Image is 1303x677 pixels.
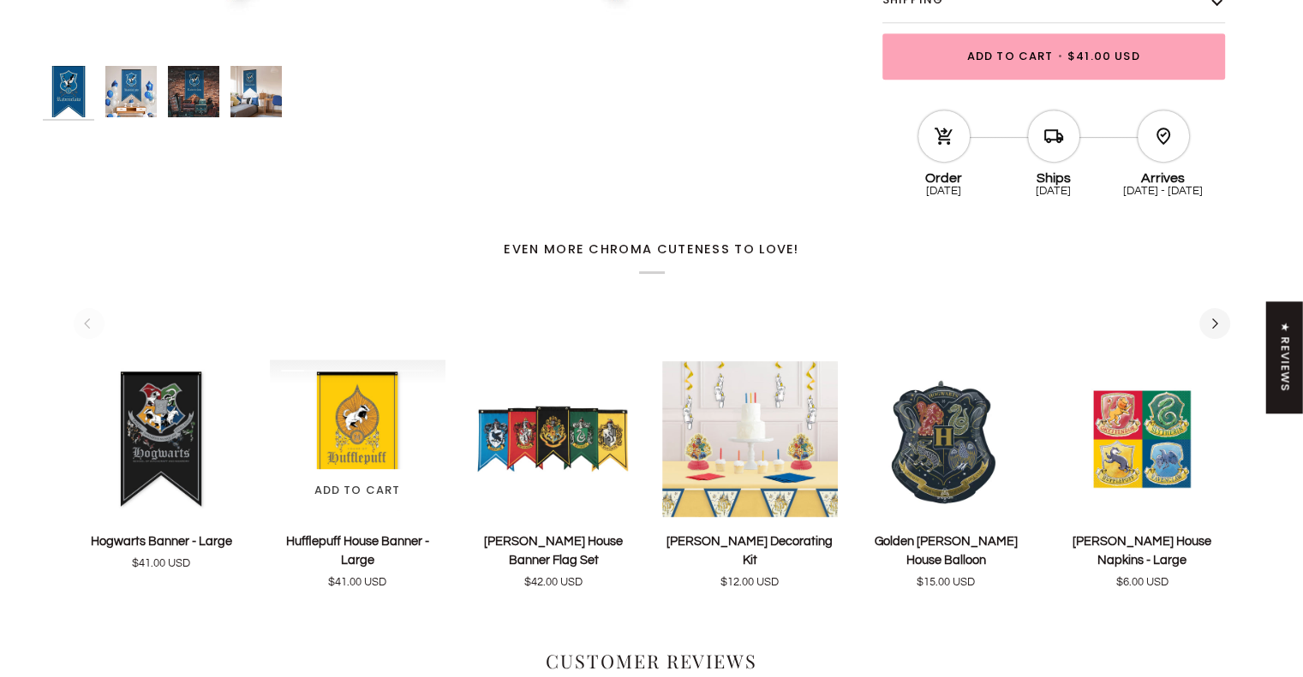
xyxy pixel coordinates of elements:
[1055,359,1230,591] product-grid-item: Harry Potter House Napkins - Large
[314,482,401,499] span: Add to cart
[132,555,190,573] span: $41.00 USD
[466,359,642,591] product-grid-item: Harry Potter House Banner Flag Set
[74,526,249,572] a: Hogwarts Banner - Large
[270,359,445,591] product-grid-item: Hufflepuff House Banner - Large
[270,532,445,570] p: Hufflepuff House Banner - Large
[720,574,779,591] span: $12.00 USD
[168,66,219,117] img: Ravenclaw House Banner - Large
[999,164,1109,185] div: Ships
[74,359,249,519] product-grid-item-variant: Default Title
[1123,185,1203,197] ab-date-text: [DATE] - [DATE]
[328,574,386,591] span: $41.00 USD
[91,532,232,551] p: Hogwarts Banner - Large
[524,574,583,591] span: $42.00 USD
[1067,48,1140,65] span: $41.00 USD
[662,532,838,570] p: [PERSON_NAME] Decorating Kit
[889,164,999,185] div: Order
[858,532,1034,570] p: Golden [PERSON_NAME] House Balloon
[1055,359,1230,519] img: Official Harry Potter Hogwarts house crest napkins set featuring Gryffindor lion, Slytherin serpe...
[858,526,1034,591] a: Golden Harry Potter House Balloon
[1036,185,1071,197] ab-date-text: [DATE]
[1267,301,1303,413] div: Click to open Judge.me floating reviews tab
[662,359,838,519] a: Harry Potter Decorating Kit
[1053,48,1067,65] span: •
[270,526,445,591] a: Hufflepuff House Banner - Large
[1055,359,1230,519] a: Harry Potter House Napkins - Large
[1109,164,1218,185] div: Arrives
[43,66,94,117] img: Ravenclaw House Banner - Large
[858,359,1034,519] product-grid-item-variant: Default Title
[466,532,642,570] p: [PERSON_NAME] House Banner Flag Set
[858,359,1034,519] a: Golden Harry Potter House Balloon
[662,359,838,591] product-grid-item: Harry Potter Decorating Kit
[1055,359,1230,519] product-grid-item-variant: Default Title
[230,66,282,117] img: Ravenclaw House Banner - Large
[858,359,1034,591] product-grid-item: Golden Harry Potter House Balloon
[105,66,157,117] img: Ravenclaw House Banner - Large
[926,185,961,197] ab-date-text: [DATE]
[466,526,642,591] a: Harry Potter House Banner Flag Set
[1116,574,1169,591] span: $6.00 USD
[74,359,249,573] product-grid-item: Hogwarts Banner - Large
[270,359,445,519] a: Hufflepuff House Banner - Large
[917,574,975,591] span: $15.00 USD
[662,359,838,519] product-grid-item-variant: Default Title
[74,359,249,519] a: Hogwarts Banner - Large
[967,48,1054,65] span: Add to Cart
[74,241,1230,274] h2: Even more Chroma cuteness to love!
[882,33,1225,80] button: Add to Cart
[466,359,642,519] product-grid-item-variant: Default Title
[1055,532,1230,570] p: [PERSON_NAME] House Napkins - Large
[466,359,642,519] a: Harry Potter House Banner Flag Set
[270,359,445,519] product-grid-item-variant: Default Title
[152,648,1152,674] h2: Customer Reviews
[1055,526,1230,591] a: Harry Potter House Napkins - Large
[278,469,437,510] button: Add to cart
[662,526,838,591] a: Harry Potter Decorating Kit
[1199,308,1230,339] button: Next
